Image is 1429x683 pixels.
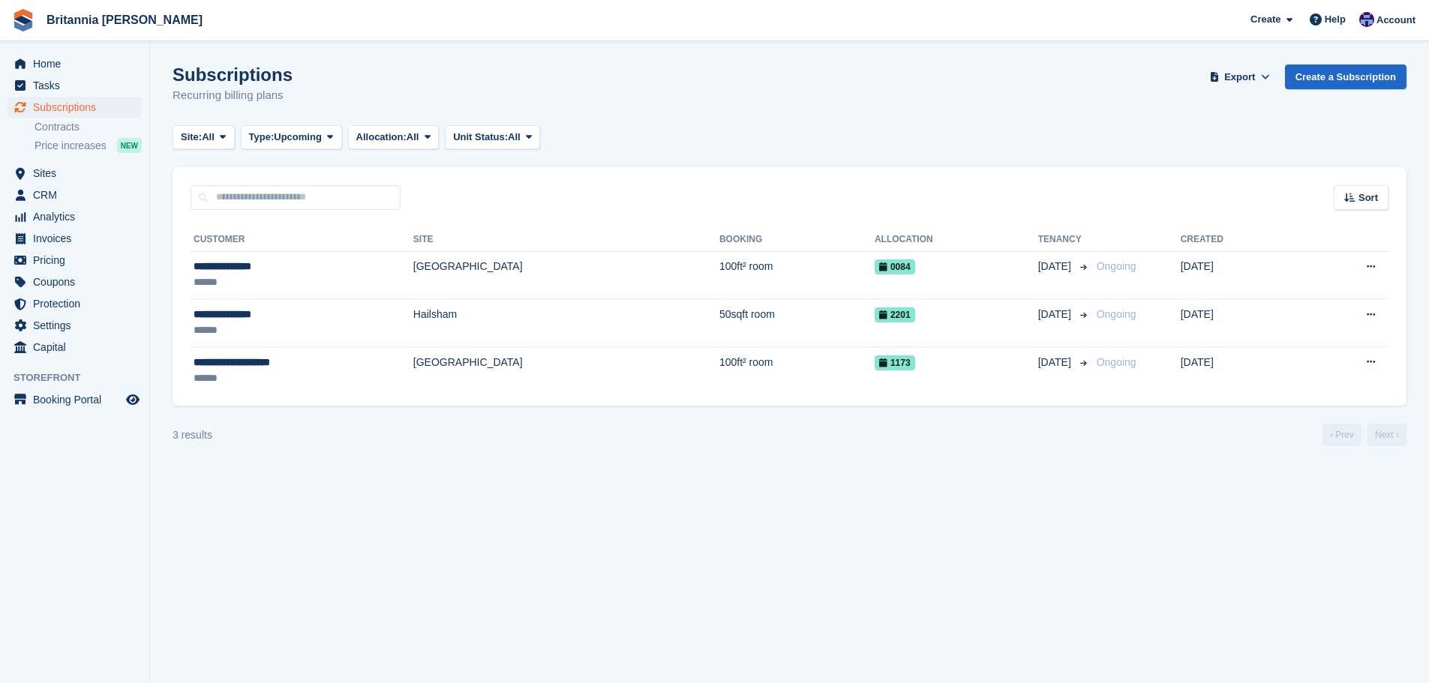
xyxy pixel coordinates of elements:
span: 0084 [875,259,915,274]
a: menu [8,75,142,96]
span: Home [33,53,123,74]
td: [DATE] [1181,299,1301,347]
span: 2201 [875,307,915,322]
td: 50sqft room [719,299,875,347]
span: [DATE] [1038,307,1074,322]
a: Create a Subscription [1285,64,1406,89]
button: Site: All [173,125,235,150]
button: Allocation: All [348,125,440,150]
span: All [407,130,419,145]
span: Pricing [33,250,123,271]
span: All [202,130,215,145]
th: Booking [719,228,875,252]
a: menu [8,163,142,184]
th: Tenancy [1038,228,1091,252]
button: Type: Upcoming [241,125,342,150]
span: Capital [33,337,123,358]
a: Next [1367,424,1406,446]
th: Allocation [875,228,1038,252]
td: Hailsham [413,299,719,347]
span: Ongoing [1097,356,1136,368]
span: [DATE] [1038,259,1074,274]
span: Invoices [33,228,123,249]
a: menu [8,250,142,271]
span: Sites [33,163,123,184]
p: Recurring billing plans [173,87,293,104]
nav: Page [1319,424,1409,446]
span: Account [1376,13,1415,28]
button: Export [1207,64,1273,89]
td: [DATE] [1181,251,1301,299]
span: Export [1224,70,1255,85]
span: 1173 [875,355,915,370]
th: Site [413,228,719,252]
span: All [508,130,521,145]
span: Settings [33,315,123,336]
span: Analytics [33,206,123,227]
span: Coupons [33,271,123,292]
a: menu [8,337,142,358]
a: menu [8,293,142,314]
span: Help [1325,12,1346,27]
span: Price increases [35,139,107,153]
span: Unit Status: [453,130,508,145]
th: Customer [191,228,413,252]
td: [GEOGRAPHIC_DATA] [413,251,719,299]
img: stora-icon-8386f47178a22dfd0bd8f6a31ec36ba5ce8667c1dd55bd0f319d3a0aa187defe.svg [12,9,35,31]
span: Create [1250,12,1280,27]
a: menu [8,206,142,227]
a: Contracts [35,120,142,134]
div: NEW [117,138,142,153]
span: CRM [33,184,123,205]
a: Preview store [124,391,142,409]
a: Previous [1322,424,1361,446]
a: menu [8,53,142,74]
span: Type: [249,130,275,145]
td: [GEOGRAPHIC_DATA] [413,346,719,394]
td: [DATE] [1181,346,1301,394]
a: menu [8,184,142,205]
span: Tasks [33,75,123,96]
a: menu [8,228,142,249]
span: Booking Portal [33,389,123,410]
span: Subscriptions [33,97,123,118]
td: 100ft² room [719,251,875,299]
span: Sort [1358,190,1378,205]
div: 3 results [173,427,212,443]
td: 100ft² room [719,346,875,394]
img: Becca Clark [1359,12,1374,27]
a: Price increases NEW [35,137,142,154]
a: menu [8,271,142,292]
span: Upcoming [274,130,322,145]
h1: Subscriptions [173,64,293,85]
span: Site: [181,130,202,145]
span: Storefront [14,370,149,385]
a: menu [8,97,142,118]
a: Britannia [PERSON_NAME] [41,7,209,32]
a: menu [8,389,142,410]
a: menu [8,315,142,336]
span: Allocation: [356,130,407,145]
span: [DATE] [1038,355,1074,370]
th: Created [1181,228,1301,252]
span: Protection [33,293,123,314]
span: Ongoing [1097,308,1136,320]
button: Unit Status: All [445,125,540,150]
span: Ongoing [1097,260,1136,272]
